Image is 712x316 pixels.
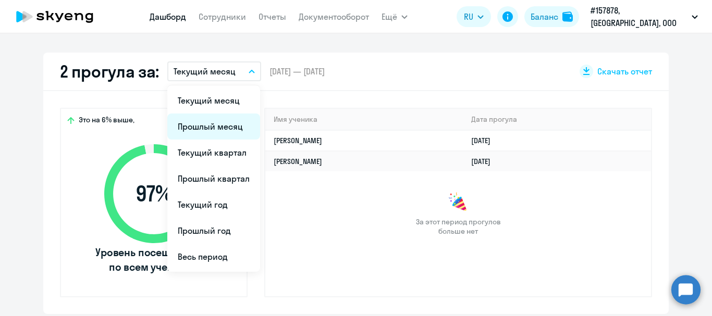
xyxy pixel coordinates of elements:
[382,6,408,27] button: Ещё
[174,65,236,78] p: Текущий месяц
[167,85,260,272] ul: Ещё
[274,157,322,166] a: [PERSON_NAME]
[299,11,369,22] a: Документооборот
[265,109,463,130] th: Имя ученика
[382,10,397,23] span: Ещё
[199,11,246,22] a: Сотрудники
[448,192,469,213] img: congrats
[524,6,579,27] button: Балансbalance
[94,181,214,206] span: 97 %
[60,61,159,82] h2: 2 прогула за:
[471,157,499,166] a: [DATE]
[585,4,703,29] button: #157878, [GEOGRAPHIC_DATA], ООО
[597,66,652,77] span: Скачать отчет
[457,6,491,27] button: RU
[463,109,651,130] th: Дата прогула
[274,136,322,145] a: [PERSON_NAME]
[471,136,499,145] a: [DATE]
[94,245,214,274] span: Уровень посещаемости по всем ученикам
[531,10,558,23] div: Баланс
[167,61,261,81] button: Текущий месяц
[79,115,134,128] span: Это на 6% выше,
[464,10,473,23] span: RU
[150,11,186,22] a: Дашборд
[562,11,573,22] img: balance
[414,217,502,236] span: За этот период прогулов больше нет
[259,11,286,22] a: Отчеты
[269,66,325,77] span: [DATE] — [DATE]
[591,4,688,29] p: #157878, [GEOGRAPHIC_DATA], ООО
